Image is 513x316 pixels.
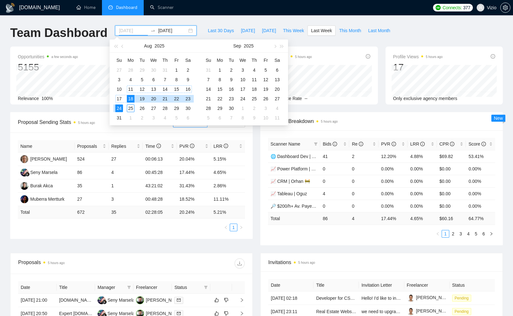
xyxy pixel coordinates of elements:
[393,61,443,73] div: 17
[452,308,471,315] span: Pending
[273,76,281,83] div: 13
[260,75,271,84] td: 2025-09-12
[228,76,235,83] div: 9
[295,55,312,59] time: 5 hours ago
[203,113,214,123] td: 2025-10-05
[393,53,443,61] span: Profile Views
[262,104,270,112] div: 3
[500,5,510,10] a: setting
[452,295,471,302] span: Pending
[171,75,182,84] td: 2025-08-08
[249,104,260,113] td: 2025-10-02
[250,76,258,83] div: 11
[182,94,194,104] td: 2025-08-23
[184,85,192,93] div: 16
[480,230,487,237] a: 6
[150,85,157,93] div: 13
[465,230,472,238] li: 4
[136,104,148,113] td: 2025-08-26
[271,94,283,104] td: 2025-09-27
[271,104,283,113] td: 2025-10-04
[224,298,228,303] span: dislike
[127,76,134,83] div: 4
[148,84,159,94] td: 2025-08-13
[237,113,249,123] td: 2025-10-08
[159,84,171,94] td: 2025-08-14
[226,104,237,113] td: 2025-09-30
[237,75,249,84] td: 2025-09-10
[226,94,237,104] td: 2025-09-23
[271,84,283,94] td: 2025-09-20
[233,39,241,52] button: Sep
[102,300,107,304] img: gigradar-bm.png
[443,4,462,11] span: Connects:
[158,27,187,34] input: End date
[268,61,312,73] div: 3
[488,230,495,238] li: Next Page
[113,104,125,113] td: 2025-08-24
[125,84,136,94] td: 2025-08-11
[500,3,510,13] button: setting
[136,297,183,302] a: OG[PERSON_NAME]
[159,75,171,84] td: 2025-08-07
[205,76,212,83] div: 7
[214,104,226,113] td: 2025-09-29
[177,312,181,315] span: mail
[150,95,157,103] div: 20
[173,104,180,112] div: 29
[126,283,132,292] span: filter
[407,295,453,300] a: [PERSON_NAME]
[20,196,64,201] a: MMMuberra Mertturk
[262,76,270,83] div: 12
[260,55,271,65] th: Fr
[98,311,135,316] a: SMSeny Marsela
[214,311,219,316] span: like
[171,94,182,104] td: 2025-08-22
[171,113,182,123] td: 2025-09-05
[125,104,136,113] td: 2025-08-25
[368,27,390,34] span: Last Month
[113,75,125,84] td: 2025-08-03
[224,311,228,316] span: dislike
[136,94,148,104] td: 2025-08-19
[148,113,159,123] td: 2025-09-03
[249,75,260,84] td: 2025-09-11
[426,55,443,59] time: 5 hours ago
[20,155,28,163] img: SK
[155,39,164,52] button: 2025
[365,25,394,36] button: Last Month
[463,4,470,11] span: 377
[226,65,237,75] td: 2025-09-02
[148,104,159,113] td: 2025-08-27
[148,55,159,65] th: We
[125,65,136,75] td: 2025-07-28
[205,95,212,103] div: 21
[182,104,194,113] td: 2025-08-30
[260,104,271,113] td: 2025-10-03
[250,85,258,93] div: 18
[136,296,144,304] img: OG
[436,5,441,10] img: upwork-logo.png
[393,96,458,101] span: Only exclusive agency members
[226,113,237,123] td: 2025-10-07
[51,55,78,59] time: a few seconds ago
[203,94,214,104] td: 2025-09-21
[271,204,322,209] a: 🔎 $200/h+ Av. Payers 💸
[159,65,171,75] td: 2025-07-31
[268,53,312,61] span: Invitations
[214,75,226,84] td: 2025-09-08
[146,297,183,304] div: [PERSON_NAME]
[20,195,28,203] img: MM
[249,55,260,65] th: Th
[30,196,64,203] div: Muberra Mertturk
[203,55,214,65] th: Su
[20,169,58,175] a: SMSeny Marsela
[213,296,220,304] button: like
[489,232,493,236] span: right
[138,66,146,74] div: 29
[271,179,310,184] a: 📈 CRM | Orhan 🚧
[150,76,157,83] div: 6
[230,224,237,231] a: 1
